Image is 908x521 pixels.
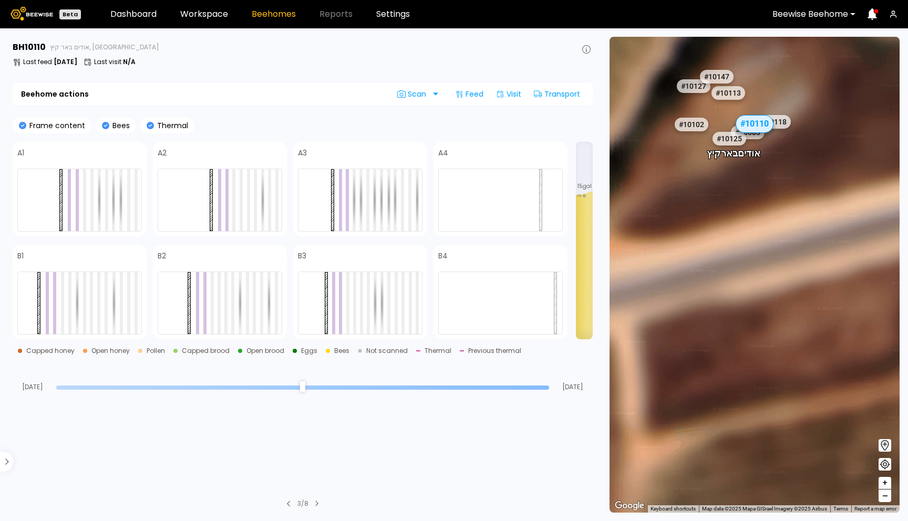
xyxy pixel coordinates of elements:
div: Feed [451,86,488,102]
a: Settings [376,10,410,18]
div: Previous thermal [468,348,521,354]
p: Last feed : [23,59,77,65]
b: N/A [123,57,136,66]
h3: BH 10110 [13,43,46,51]
div: # 10118 [757,115,791,129]
div: # 10125 [713,132,746,145]
div: Pollen [147,348,165,354]
div: Transport [530,86,584,102]
span: 15 gal [577,184,592,189]
div: Eggs [301,348,317,354]
div: Capped brood [182,348,230,354]
h4: B4 [438,252,448,259]
button: Keyboard shortcuts [651,505,696,513]
button: – [879,489,891,502]
div: # 10110 [736,115,773,133]
div: Open honey [91,348,130,354]
div: Not scanned [366,348,408,354]
div: אודים באר קיץ [707,137,760,159]
a: Open this area in Google Maps (opens a new window) [612,499,647,513]
h4: B3 [298,252,306,259]
button: + [879,477,891,489]
div: Beta [59,9,81,19]
span: – [882,489,888,503]
h4: B2 [158,252,166,259]
a: Workspace [180,10,228,18]
h4: A2 [158,149,167,157]
p: Last visit : [94,59,136,65]
h4: A4 [438,149,448,157]
img: Google [612,499,647,513]
span: [DATE] [13,384,52,390]
a: Report a map error [854,506,896,512]
a: Beehomes [252,10,296,18]
p: Thermal [154,122,188,129]
div: # 10102 [675,118,708,131]
b: Beehome actions [21,90,89,98]
div: # 10127 [677,79,710,93]
div: # 10147 [700,70,734,84]
span: [DATE] [553,384,593,390]
a: Terms (opens in new tab) [833,506,848,512]
div: Open brood [246,348,284,354]
p: Bees [109,122,130,129]
span: Map data ©2025 Mapa GISrael Imagery ©2025 Airbus [702,506,827,512]
div: Visit [492,86,525,102]
div: # 10113 [711,86,745,100]
p: Frame content [26,122,85,129]
b: [DATE] [54,57,77,66]
h4: B1 [17,252,24,259]
span: + [882,476,888,489]
a: Dashboard [110,10,157,18]
div: Thermal [425,348,451,354]
img: Beewise logo [11,7,53,20]
span: אודים באר קיץ, [GEOGRAPHIC_DATA] [50,44,159,50]
h4: A1 [17,149,24,157]
div: Bees [334,348,349,354]
div: 3 / 8 [297,499,308,508]
h4: A3 [298,149,307,157]
div: Capped honey [26,348,75,354]
span: Scan [397,90,430,98]
span: Reports [319,10,353,18]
